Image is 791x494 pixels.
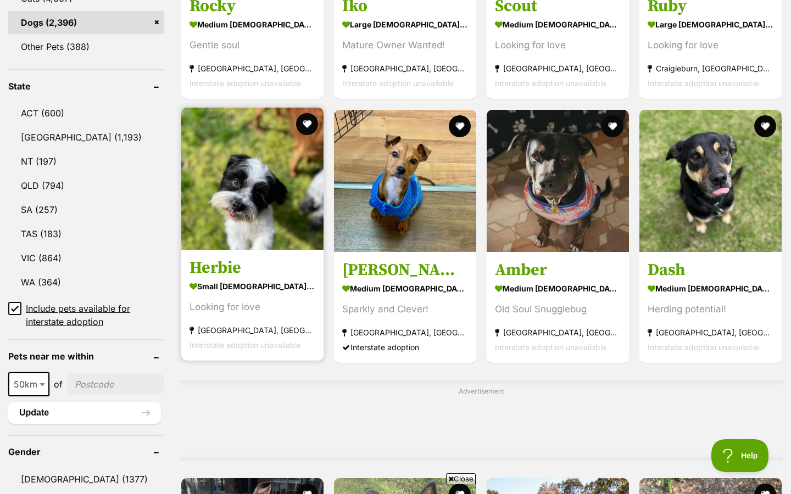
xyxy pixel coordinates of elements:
strong: medium [DEMOGRAPHIC_DATA] Dog [648,280,773,296]
a: ACT (600) [8,102,164,125]
img: Jolie - Australian Kelpie Dog [334,110,476,252]
a: Dogs (2,396) [8,11,164,34]
a: TAS (183) [8,222,164,245]
img: Dash - Australian Kelpie Dog [639,110,782,252]
strong: [GEOGRAPHIC_DATA], [GEOGRAPHIC_DATA] [190,323,315,338]
header: Pets near me within [8,351,164,361]
header: Gender [8,447,164,457]
button: favourite [449,115,471,137]
input: postcode [67,374,164,395]
a: WA (364) [8,271,164,294]
strong: [GEOGRAPHIC_DATA], [GEOGRAPHIC_DATA] [342,325,468,340]
a: QLD (794) [8,174,164,197]
a: SA (257) [8,198,164,221]
span: Interstate adoption unavailable [495,343,606,352]
a: Herbie small [DEMOGRAPHIC_DATA] Dog Looking for love [GEOGRAPHIC_DATA], [GEOGRAPHIC_DATA] Interst... [181,249,324,361]
span: 50km [8,372,49,396]
div: Herding potential! [648,302,773,317]
a: [PERSON_NAME] medium [DEMOGRAPHIC_DATA] Dog Sparkly and Clever! [GEOGRAPHIC_DATA], [GEOGRAPHIC_DA... [334,251,476,363]
span: Interstate adoption unavailable [648,79,759,88]
strong: medium [DEMOGRAPHIC_DATA] Dog [495,280,621,296]
div: Old Soul Snugglebug [495,302,621,317]
div: Advertisement [180,380,783,461]
h3: Amber [495,260,621,280]
div: Looking for love [648,38,773,53]
span: Interstate adoption unavailable [190,79,301,88]
strong: medium [DEMOGRAPHIC_DATA] Dog [342,280,468,296]
strong: [GEOGRAPHIC_DATA], [GEOGRAPHIC_DATA] [648,325,773,340]
div: Looking for love [495,38,621,53]
span: Interstate adoption unavailable [190,340,301,350]
strong: large [DEMOGRAPHIC_DATA] Dog [648,17,773,33]
strong: Craigieburn, [GEOGRAPHIC_DATA] [648,61,773,76]
button: favourite [754,115,776,137]
h3: [PERSON_NAME] [342,260,468,280]
button: favourite [601,115,623,137]
strong: small [DEMOGRAPHIC_DATA] Dog [190,278,315,294]
span: Interstate adoption unavailable [648,343,759,352]
a: [DEMOGRAPHIC_DATA] (1377) [8,468,164,491]
span: Include pets available for interstate adoption [26,302,164,328]
a: NT (197) [8,150,164,173]
a: Include pets available for interstate adoption [8,302,164,328]
div: Looking for love [190,300,315,315]
img: Herbie - Maltese x Shih Tzu Dog [181,108,324,250]
div: Gentle soul [190,38,315,53]
div: Sparkly and Clever! [342,302,468,317]
a: Other Pets (388) [8,35,164,58]
strong: [GEOGRAPHIC_DATA], [GEOGRAPHIC_DATA] [342,61,468,76]
div: Interstate adoption [342,340,468,355]
div: Mature Owner Wanted! [342,38,468,53]
h3: Dash [648,260,773,280]
span: Interstate adoption unavailable [495,79,606,88]
strong: [GEOGRAPHIC_DATA], [GEOGRAPHIC_DATA] [495,61,621,76]
a: Amber medium [DEMOGRAPHIC_DATA] Dog Old Soul Snugglebug [GEOGRAPHIC_DATA], [GEOGRAPHIC_DATA] Inte... [487,251,629,363]
img: Amber - Staffordshire Bull Terrier Dog [487,110,629,252]
h3: Herbie [190,257,315,278]
iframe: Help Scout Beacon - Open [711,439,769,472]
span: of [54,378,63,391]
strong: [GEOGRAPHIC_DATA], [GEOGRAPHIC_DATA] [190,61,315,76]
button: Update [8,402,161,424]
header: State [8,81,164,91]
button: favourite [296,113,318,135]
strong: medium [DEMOGRAPHIC_DATA] Dog [190,17,315,33]
strong: [GEOGRAPHIC_DATA], [GEOGRAPHIC_DATA] [495,325,621,340]
a: VIC (864) [8,246,164,270]
span: Interstate adoption unavailable [342,79,454,88]
a: Dash medium [DEMOGRAPHIC_DATA] Dog Herding potential! [GEOGRAPHIC_DATA], [GEOGRAPHIC_DATA] Inters... [639,251,782,363]
a: [GEOGRAPHIC_DATA] (1,193) [8,126,164,149]
span: Close [446,473,476,484]
strong: large [DEMOGRAPHIC_DATA] Dog [342,17,468,33]
span: 50km [9,377,48,392]
strong: medium [DEMOGRAPHIC_DATA] Dog [495,17,621,33]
